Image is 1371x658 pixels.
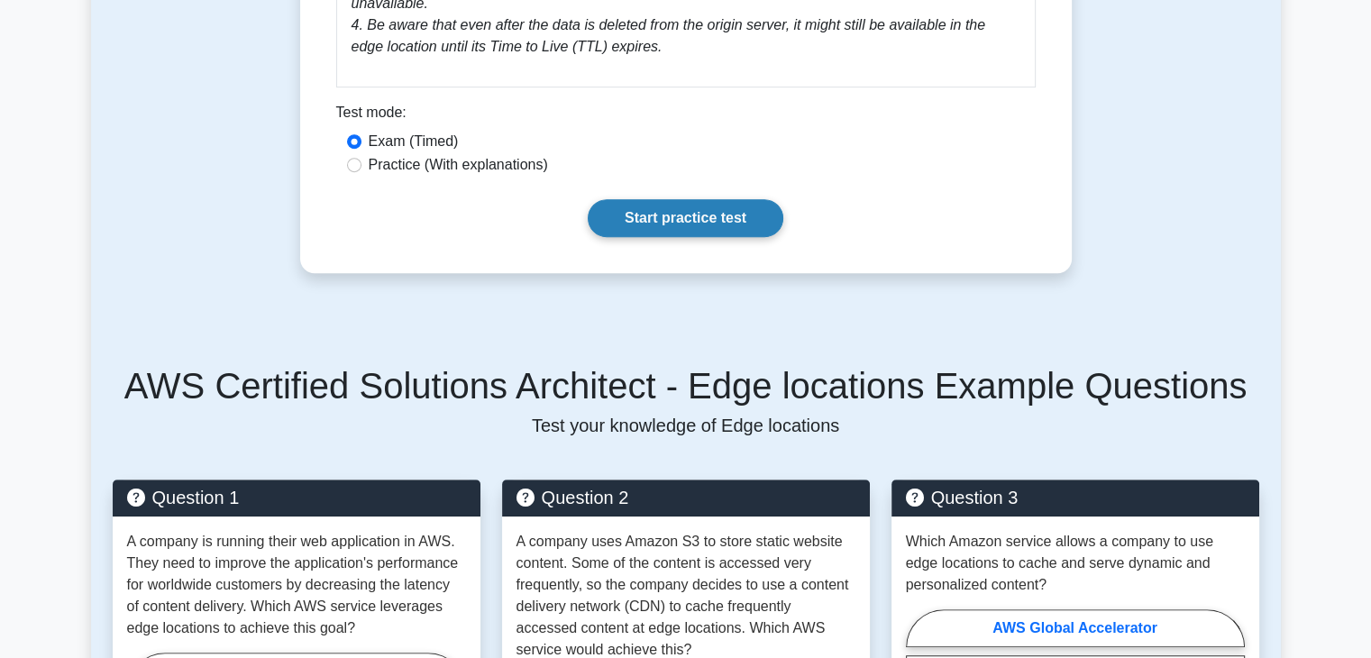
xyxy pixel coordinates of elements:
div: Test mode: [336,102,1036,131]
p: A company is running their web application in AWS. They need to improve the application's perform... [127,531,466,639]
h5: Question 3 [906,487,1245,508]
label: Practice (With explanations) [369,154,548,176]
label: Exam (Timed) [369,131,459,152]
p: Test your knowledge of Edge locations [113,415,1259,436]
label: AWS Global Accelerator [906,609,1245,647]
a: Start practice test [588,199,783,237]
h5: Question 2 [516,487,855,508]
h5: Question 1 [127,487,466,508]
p: Which Amazon service allows a company to use edge locations to cache and serve dynamic and person... [906,531,1245,596]
h5: AWS Certified Solutions Architect - Edge locations Example Questions [113,364,1259,407]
